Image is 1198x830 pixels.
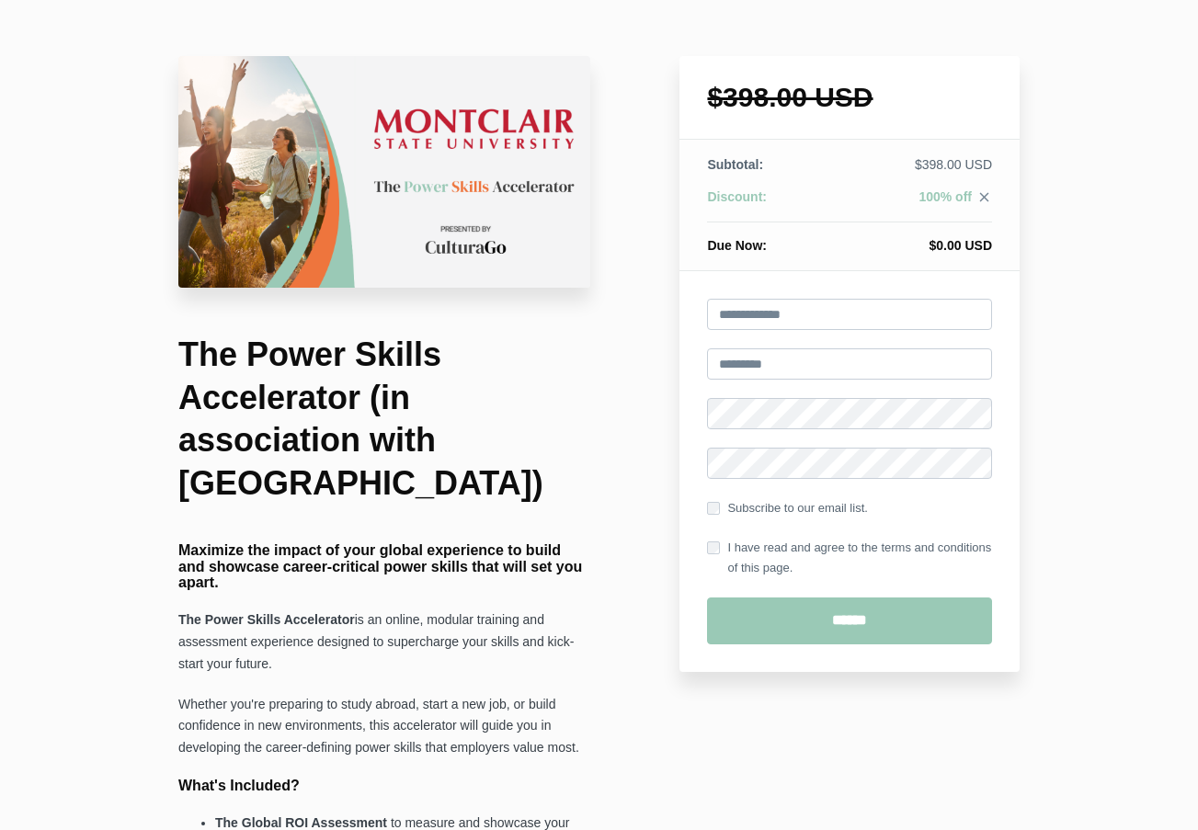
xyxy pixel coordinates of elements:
span: 100% off [918,189,972,204]
h4: What's Included? [178,778,590,794]
td: $398.00 USD [831,155,992,188]
label: I have read and agree to the terms and conditions of this page. [707,538,992,578]
h4: Maximize the impact of your global experience to build and showcase career-critical power skills ... [178,542,590,591]
th: Discount: [707,188,830,222]
h1: The Power Skills Accelerator (in association with [GEOGRAPHIC_DATA]) [178,334,590,506]
span: Subtotal: [707,157,763,172]
strong: The Power Skills Accelerator [178,612,355,627]
p: is an online, modular training and assessment experience designed to supercharge your skills and ... [178,609,590,676]
strong: The Global ROI Assessment [215,815,387,830]
a: close [972,189,992,210]
p: Whether you're preparing to study abroad, start a new job, or build confidence in new environment... [178,694,590,760]
input: I have read and agree to the terms and conditions of this page. [707,541,720,554]
th: Due Now: [707,222,830,256]
img: 22c75da-26a4-67b4-fa6d-d7146dedb322_Montclair.png [178,56,590,288]
input: Subscribe to our email list. [707,502,720,515]
label: Subscribe to our email list. [707,498,867,518]
i: close [976,189,992,205]
span: $0.00 USD [930,238,992,253]
h1: $398.00 USD [707,84,992,111]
